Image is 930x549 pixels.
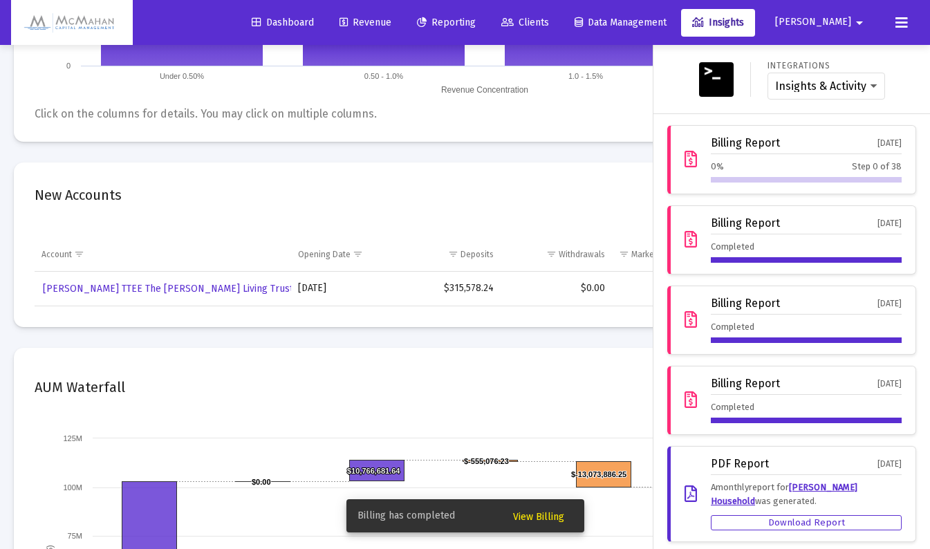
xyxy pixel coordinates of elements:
span: Clients [501,17,549,28]
button: [PERSON_NAME] [759,8,884,36]
a: Reporting [406,9,487,37]
span: [PERSON_NAME] [775,17,851,28]
span: Data Management [575,17,667,28]
a: Dashboard [241,9,325,37]
a: Insights [681,9,755,37]
img: Dashboard [21,9,122,37]
span: Dashboard [252,17,314,28]
span: View Billing [513,511,564,523]
span: Reporting [417,17,476,28]
mat-icon: arrow_drop_down [851,9,868,37]
span: Billing has completed [357,509,455,523]
a: Clients [490,9,560,37]
span: Insights [692,17,744,28]
a: Data Management [564,9,678,37]
span: Revenue [340,17,391,28]
a: Revenue [328,9,402,37]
